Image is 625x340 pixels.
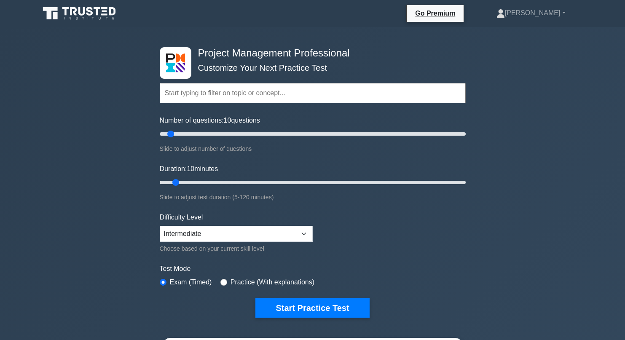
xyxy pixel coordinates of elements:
[187,165,194,172] span: 10
[170,277,212,287] label: Exam (Timed)
[160,244,313,254] div: Choose based on your current skill level
[224,117,231,124] span: 10
[160,212,203,222] label: Difficulty Level
[160,164,218,174] label: Duration: minutes
[160,83,466,103] input: Start typing to filter on topic or concept...
[160,144,466,154] div: Slide to adjust number of questions
[476,5,586,21] a: [PERSON_NAME]
[410,8,460,19] a: Go Premium
[231,277,314,287] label: Practice (With explanations)
[160,115,260,126] label: Number of questions: questions
[160,192,466,202] div: Slide to adjust test duration (5-120 minutes)
[160,264,466,274] label: Test Mode
[255,298,369,318] button: Start Practice Test
[195,47,424,59] h4: Project Management Professional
